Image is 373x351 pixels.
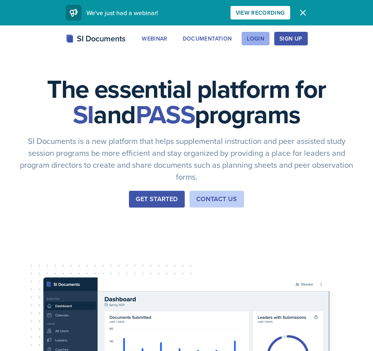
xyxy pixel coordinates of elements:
[183,35,232,42] div: Documentation
[230,6,290,19] button: View Recording
[86,8,158,17] span: We've just had a webinar!
[129,191,184,207] button: Get Started
[196,194,237,204] div: Contact Us
[142,35,167,42] div: Webinar
[189,191,244,207] button: Contact Us
[236,10,285,16] div: View Recording
[178,32,237,45] button: Documentation
[137,32,172,45] button: Webinar
[279,35,302,42] div: Sign Up
[136,194,178,204] div: Get Started
[247,35,264,42] div: Login
[242,32,269,45] button: Login
[66,33,125,45] div: SI Documents
[274,32,307,45] button: Sign Up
